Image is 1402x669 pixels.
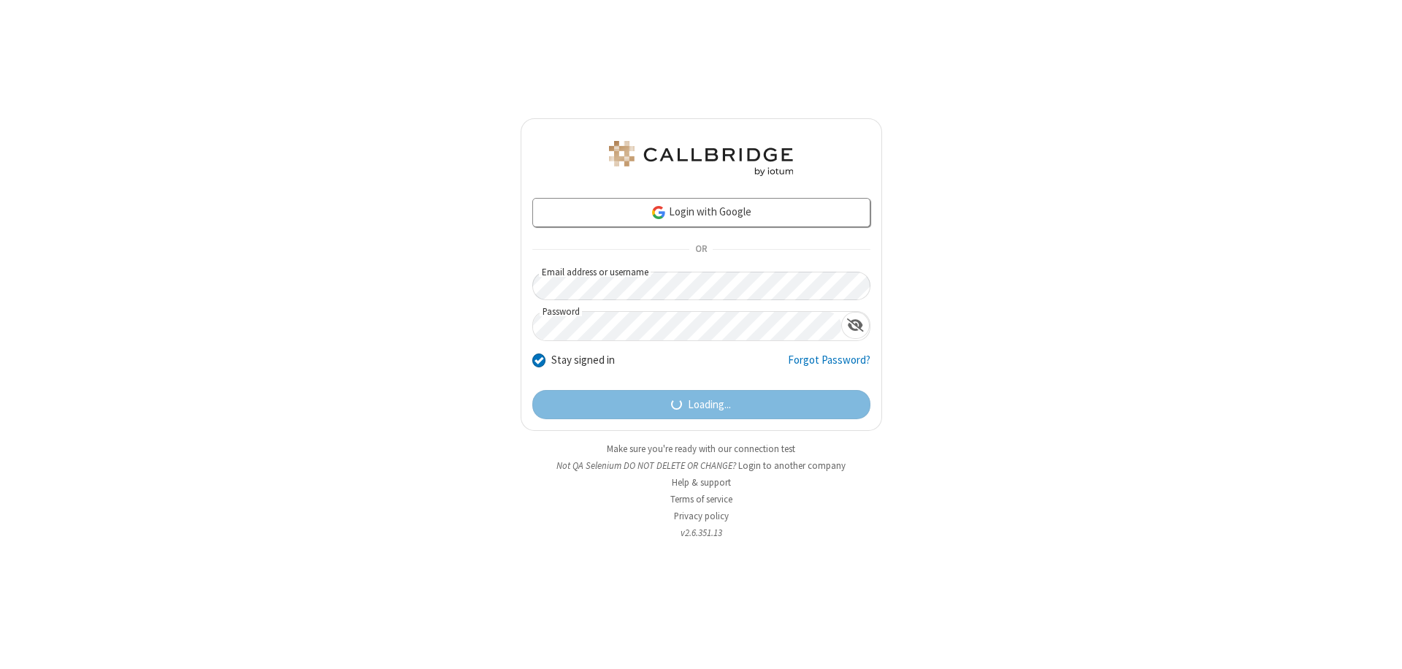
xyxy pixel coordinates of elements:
input: Password [533,312,841,340]
span: Loading... [688,397,731,413]
a: Make sure you're ready with our connection test [607,443,795,455]
li: v2.6.351.13 [521,526,882,540]
a: Privacy policy [674,510,729,522]
input: Email address or username [532,272,870,300]
span: OR [689,240,713,260]
img: QA Selenium DO NOT DELETE OR CHANGE [606,141,796,176]
label: Stay signed in [551,352,615,369]
a: Forgot Password? [788,352,870,380]
a: Login with Google [532,198,870,227]
div: Show password [841,312,870,339]
a: Terms of service [670,493,732,505]
button: Login to another company [738,459,846,473]
button: Loading... [532,390,870,419]
img: google-icon.png [651,204,667,221]
li: Not QA Selenium DO NOT DELETE OR CHANGE? [521,459,882,473]
a: Help & support [672,476,731,489]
